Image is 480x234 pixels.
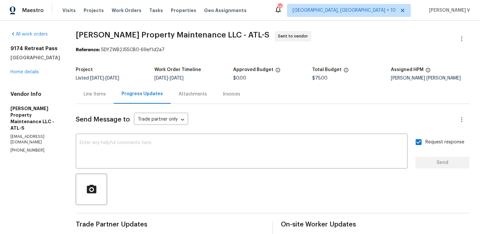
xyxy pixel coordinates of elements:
h5: Project [76,67,93,72]
b: Reference: [76,48,100,52]
span: Listed [76,76,119,80]
span: Work Orders [112,7,141,14]
span: Properties [171,7,196,14]
span: - [154,76,184,80]
span: Request response [425,139,464,146]
span: Send Message to [76,116,130,123]
span: Tasks [149,8,163,13]
div: Trade partner only [134,114,188,125]
span: [PERSON_NAME] V [426,7,470,14]
div: Attachments [179,91,207,97]
span: Trade Partner Updates [76,221,264,228]
span: [DATE] [170,76,184,80]
div: Invoices [223,91,240,97]
a: Home details [10,70,39,74]
p: [EMAIL_ADDRESS][DOMAIN_NAME] [10,134,60,145]
span: Maestro [22,7,44,14]
span: $75.00 [312,76,328,80]
span: [PERSON_NAME] Property Maintenance LLC - ATL-S [76,31,269,39]
a: All work orders [10,32,48,37]
h5: [GEOGRAPHIC_DATA] [10,54,60,61]
span: Sent to vendor [278,33,311,39]
span: The total cost of line items that have been approved by both Opendoor and the Trade Partner. This... [275,67,280,76]
span: The total cost of line items that have been proposed by Opendoor. This sum includes line items th... [344,67,349,76]
span: [DATE] [154,76,168,80]
div: 253 [278,4,282,10]
span: The hpm assigned to this work order. [425,67,431,76]
h5: Approved Budget [233,67,273,72]
div: Line Items [84,91,106,97]
h2: 9174 Retreat Pass [10,45,60,52]
h5: Work Order Timeline [154,67,201,72]
div: Progress Updates [121,91,163,97]
div: 5DYZWB2J55CB0-69ef1d2a7 [76,47,470,53]
h4: Vendor Info [10,91,60,97]
span: Visits [62,7,76,14]
span: On-site Worker Updates [281,221,470,228]
span: [GEOGRAPHIC_DATA], [GEOGRAPHIC_DATA] + 10 [293,7,396,14]
span: Projects [84,7,104,14]
span: Geo Assignments [204,7,247,14]
h5: [PERSON_NAME] Property Maintenance LLC - ATL-S [10,105,60,131]
div: [PERSON_NAME] [PERSON_NAME] [391,76,470,80]
span: [DATE] [90,76,104,80]
span: - [90,76,119,80]
h5: Total Budget [312,67,342,72]
p: [PHONE_NUMBER] [10,148,60,153]
span: $0.00 [233,76,246,80]
span: [DATE] [105,76,119,80]
h5: Assigned HPM [391,67,424,72]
